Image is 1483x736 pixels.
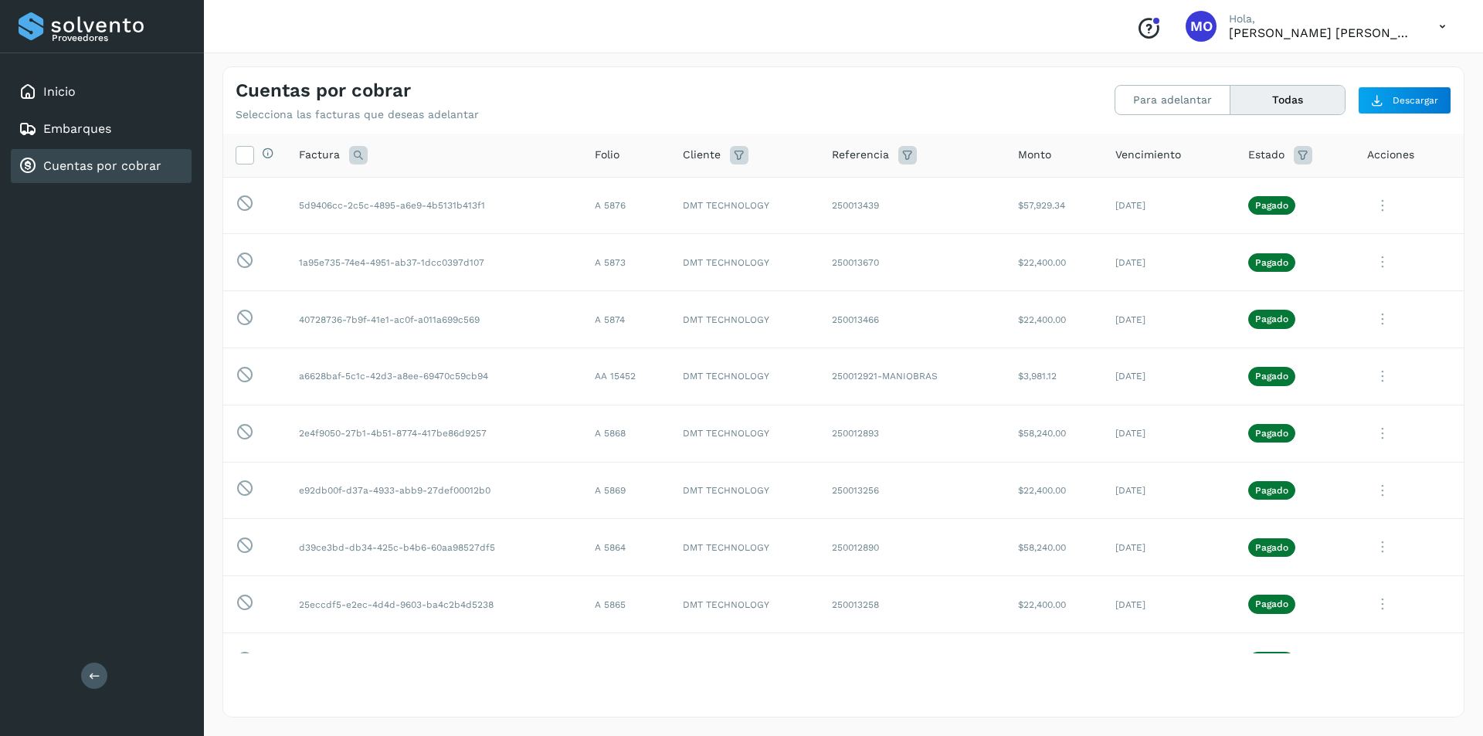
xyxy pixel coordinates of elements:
a: Cuentas por cobrar [43,158,161,173]
td: 5d9406cc-2c5c-4895-a6e9-4b5131b413f1 [287,177,582,234]
td: 250012893 [820,405,1006,462]
td: A 5868 [582,405,670,462]
td: 1a95e735-74e4-4951-ab37-1dcc0397d107 [287,234,582,291]
td: [DATE] [1103,576,1237,633]
td: d39ce3bd-db34-425c-b4b6-60aa98527df5 [287,519,582,576]
span: Folio [595,147,619,163]
td: 250013256 [820,462,1006,519]
span: Acciones [1367,147,1414,163]
td: DMT TECHNOLOGY [670,234,820,291]
td: A 5873 [582,234,670,291]
p: Pagado [1255,200,1288,211]
td: $22,400.00 [1006,234,1103,291]
p: Pagado [1255,542,1288,553]
td: 250013439 [820,177,1006,234]
td: A 5874 [582,291,670,348]
td: $58,240.00 [1006,519,1103,576]
p: Pagado [1255,371,1288,382]
span: Estado [1248,147,1284,163]
td: DMT TECHNOLOGY [670,291,820,348]
td: DMT TECHNOLOGY [670,405,820,462]
td: 250013258 [820,576,1006,633]
p: Pagado [1255,485,1288,496]
td: 2e4f9050-27b1-4b51-8774-417be86d9257 [287,405,582,462]
p: Selecciona las facturas que deseas adelantar [236,108,479,121]
td: [DATE] [1103,177,1237,234]
p: Pagado [1255,599,1288,609]
td: 250012921-MANIOBRAS [820,348,1006,405]
span: Monto [1018,147,1051,163]
div: Cuentas por cobrar [11,149,192,183]
td: [DATE] [1103,462,1237,519]
h4: Cuentas por cobrar [236,80,411,102]
td: 40728736-7b9f-41e1-ac0f-a011a699c569 [287,291,582,348]
td: $22,400.00 [1006,462,1103,519]
span: Descargar [1393,93,1438,107]
td: [DATE] [1103,291,1237,348]
td: 25eccdf5-e2ec-4d4d-9603-ba4c2b4d5238 [287,576,582,633]
td: 1eb2d1e9-459c-4c86-a722-16dc784c8a70 [287,633,582,690]
p: Proveedores [52,32,185,43]
span: Factura [299,147,340,163]
span: Vencimiento [1115,147,1181,163]
td: 250012921 [820,633,1006,690]
p: Hola, [1229,12,1414,25]
td: [DATE] [1103,348,1237,405]
td: DMT TECHNOLOGY [670,576,820,633]
td: [DATE] [1103,405,1237,462]
span: Cliente [683,147,721,163]
div: Inicio [11,75,192,109]
td: DMT TECHNOLOGY [670,519,820,576]
td: DMT TECHNOLOGY [670,177,820,234]
button: Descargar [1358,86,1451,114]
td: a6628baf-5c1c-42d3-a8ee-69470c59cb94 [287,348,582,405]
td: $58,240.00 [1006,405,1103,462]
p: Pagado [1255,428,1288,439]
button: Para adelantar [1115,86,1230,114]
td: DMT TECHNOLOGY [670,462,820,519]
td: 250013466 [820,291,1006,348]
td: A 5865 [582,576,670,633]
td: [DATE] [1103,519,1237,576]
td: A 5876 [582,177,670,234]
td: A 5863 [582,633,670,690]
td: [DATE] [1103,234,1237,291]
td: DMT TECHNOLOGY [670,633,820,690]
p: Macaria Olvera Camarillo [1229,25,1414,40]
a: Inicio [43,84,76,99]
td: [DATE] [1103,633,1237,690]
td: $53,760.00 [1006,633,1103,690]
p: Pagado [1255,314,1288,324]
td: $57,929.34 [1006,177,1103,234]
td: 250013670 [820,234,1006,291]
td: A 5869 [582,462,670,519]
button: Todas [1230,86,1345,114]
div: Embarques [11,112,192,146]
td: DMT TECHNOLOGY [670,348,820,405]
span: Referencia [832,147,889,163]
p: Pagado [1255,257,1288,268]
td: e92db00f-d37a-4933-abb9-27def00012b0 [287,462,582,519]
td: $22,400.00 [1006,576,1103,633]
td: A 5864 [582,519,670,576]
td: AA 15452 [582,348,670,405]
td: $3,981.12 [1006,348,1103,405]
td: $22,400.00 [1006,291,1103,348]
td: 250012890 [820,519,1006,576]
a: Embarques [43,121,111,136]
